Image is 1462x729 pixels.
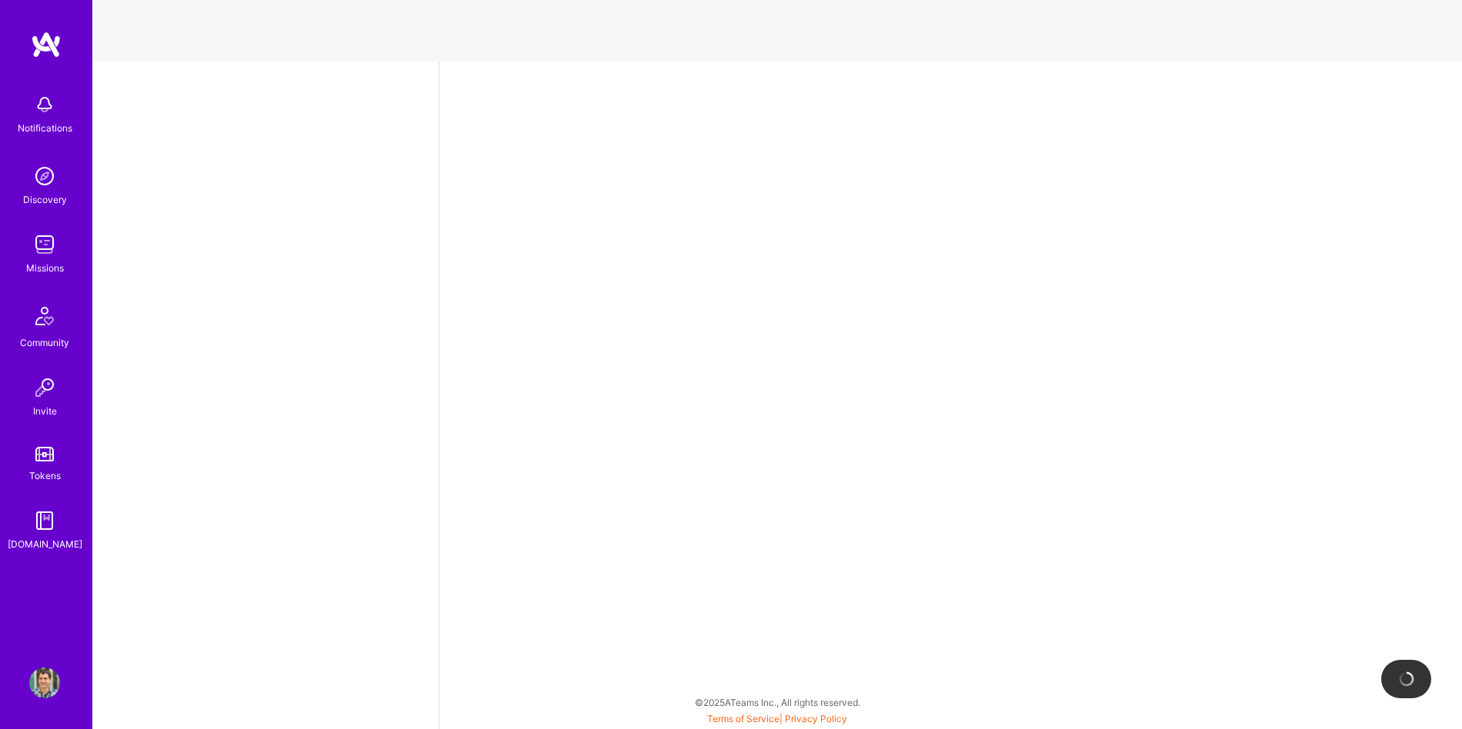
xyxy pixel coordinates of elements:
[707,713,847,724] span: |
[29,161,60,191] img: discovery
[35,447,54,461] img: tokens
[18,120,72,136] div: Notifications
[785,713,847,724] a: Privacy Policy
[26,260,64,276] div: Missions
[92,683,1462,721] div: © 2025 ATeams Inc., All rights reserved.
[29,89,60,120] img: bell
[1397,670,1416,688] img: loading
[29,468,61,484] div: Tokens
[707,713,779,724] a: Terms of Service
[20,335,69,351] div: Community
[23,191,67,208] div: Discovery
[25,667,64,698] a: User Avatar
[26,298,63,335] img: Community
[31,31,62,58] img: logo
[29,372,60,403] img: Invite
[33,403,57,419] div: Invite
[29,667,60,698] img: User Avatar
[29,505,60,536] img: guide book
[8,536,82,552] div: [DOMAIN_NAME]
[29,229,60,260] img: teamwork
